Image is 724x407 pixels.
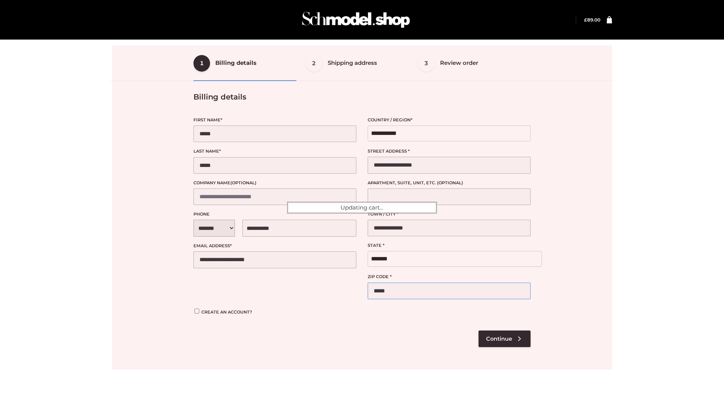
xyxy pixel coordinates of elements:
a: £89.00 [584,17,600,23]
bdi: 89.00 [584,17,600,23]
span: £ [584,17,587,23]
img: Schmodel Admin 964 [299,5,413,35]
div: Updating cart... [287,202,437,214]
